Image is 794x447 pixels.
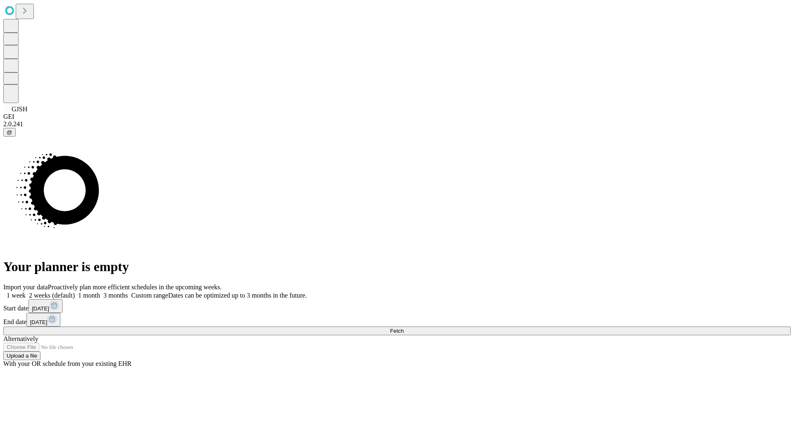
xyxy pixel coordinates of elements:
span: Dates can be optimized up to 3 months in the future. [168,292,307,299]
span: 1 week [7,292,26,299]
button: [DATE] [26,313,60,327]
div: End date [3,313,791,327]
span: 2 weeks (default) [29,292,75,299]
span: @ [7,129,12,135]
span: 3 months [103,292,128,299]
span: GJSH [12,106,27,113]
span: Proactively plan more efficient schedules in the upcoming weeks. [48,284,222,291]
span: [DATE] [32,305,49,312]
span: With your OR schedule from your existing EHR [3,360,132,367]
span: Alternatively [3,335,38,342]
span: Fetch [390,328,404,334]
div: 2.0.241 [3,120,791,128]
div: GEI [3,113,791,120]
span: 1 month [78,292,100,299]
button: Upload a file [3,351,41,360]
button: @ [3,128,16,137]
div: Start date [3,299,791,313]
span: Custom range [131,292,168,299]
span: [DATE] [30,319,47,325]
h1: Your planner is empty [3,259,791,274]
span: Import your data [3,284,48,291]
button: Fetch [3,327,791,335]
button: [DATE] [29,299,62,313]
